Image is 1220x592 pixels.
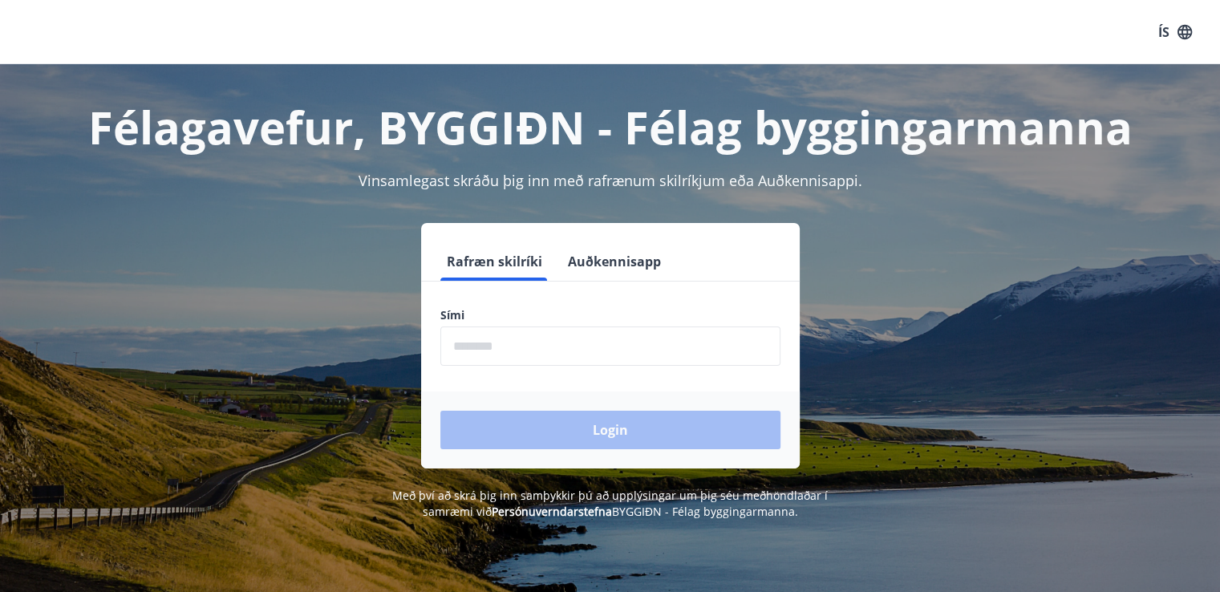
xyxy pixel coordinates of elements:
[492,504,612,519] a: Persónuverndarstefna
[561,242,667,281] button: Auðkennisapp
[440,307,780,323] label: Sími
[359,171,862,190] span: Vinsamlegast skráðu þig inn með rafrænum skilríkjum eða Auðkennisappi.
[392,488,828,519] span: Með því að skrá þig inn samþykkir þú að upplýsingar um þig séu meðhöndlaðar í samræmi við BYGGIÐN...
[440,242,549,281] button: Rafræn skilríki
[1149,18,1201,47] button: ÍS
[52,96,1169,157] h1: Félagavefur, BYGGIÐN - Félag byggingarmanna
